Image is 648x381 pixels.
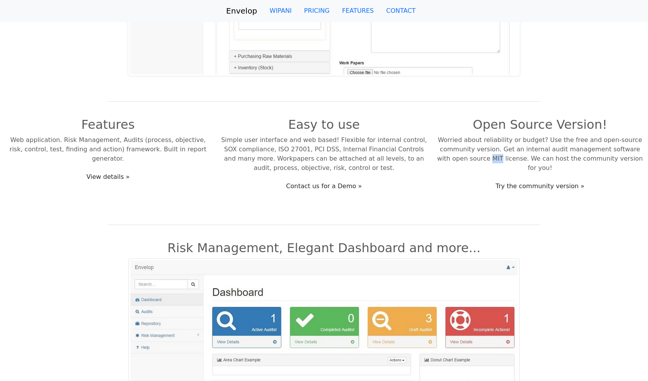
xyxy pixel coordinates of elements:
[5,117,211,132] h2: Features
[221,135,428,173] p: Simple user interface and web based! Flexible for internal control, SOX compliance, ISO 27001, PC...
[437,117,643,132] h2: Open Source Version!
[298,3,336,19] a: PRICING
[226,3,257,19] a: Envelop
[281,179,367,194] a: Contact us for a Demo »
[221,117,428,132] h2: Easy to use
[437,135,643,173] p: Worried about reliability or budget? Use the free and open-source community version. Get an inter...
[490,179,589,194] a: Try the community version »
[5,135,211,163] p: Web application. Risk Management, Audits (process, objective, risk, control, test, finding and ac...
[81,170,135,184] a: View details »
[263,3,298,19] a: WIPANI
[336,3,380,19] a: FEATURES
[380,3,422,19] a: CONTACT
